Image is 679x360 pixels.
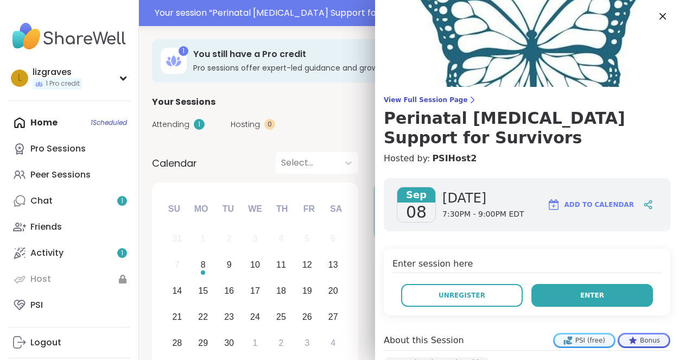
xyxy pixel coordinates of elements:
div: 9 [227,257,232,272]
div: Choose Wednesday, October 1st, 2025 [244,331,267,355]
a: Host [9,266,130,292]
div: Fr [297,197,321,221]
div: 3 [304,336,309,350]
h3: You still have a Pro credit [193,48,557,60]
a: Activity1 [9,240,130,266]
div: Choose Wednesday, September 24th, 2025 [244,305,267,329]
div: Choose Monday, September 29th, 2025 [192,331,215,355]
button: Enter [531,284,653,307]
div: 1 [201,231,206,246]
button: Add to Calendar [542,192,639,218]
div: Choose Tuesday, September 16th, 2025 [218,280,241,303]
div: Choose Tuesday, September 9th, 2025 [218,254,241,277]
div: 4 [331,336,335,350]
span: View Full Session Page [384,96,670,104]
div: Not available Sunday, August 31st, 2025 [166,228,189,251]
div: lizgraves [33,66,82,78]
div: Choose Wednesday, September 10th, 2025 [244,254,267,277]
div: PSI [30,299,43,311]
div: Your session “ Perinatal [MEDICAL_DATA] Support for Survivors ” is starting soon! [155,7,672,20]
div: 16 [224,283,234,298]
span: [DATE] [442,190,524,207]
div: PSI (free) [555,334,614,346]
div: month 2025-09 [164,226,346,356]
div: Chat [30,195,53,207]
div: 12 [302,257,312,272]
span: Sep [397,187,435,203]
span: Attending [152,119,189,130]
div: Choose Thursday, September 25th, 2025 [270,305,293,329]
span: 7:30PM - 9:00PM EDT [442,209,524,220]
div: Bonus [619,334,669,346]
div: Choose Thursday, October 2nd, 2025 [270,331,293,355]
div: 1 [179,46,188,56]
div: Not available Wednesday, September 3rd, 2025 [244,228,267,251]
h4: About this Session [384,334,464,347]
div: 1 [194,119,205,130]
div: Choose Tuesday, September 23rd, 2025 [218,305,241,329]
div: Host [30,273,51,285]
div: Not available Saturday, September 6th, 2025 [321,228,345,251]
img: ShareWell Logomark [547,198,560,211]
div: 7 [175,257,180,272]
a: Logout [9,330,130,356]
div: Choose Tuesday, September 30th, 2025 [218,331,241,355]
div: Choose Saturday, October 4th, 2025 [321,331,345,355]
div: Su [162,197,186,221]
div: Choose Monday, September 22nd, 2025 [192,305,215,329]
h4: Hosted by: [384,152,670,165]
span: Hosting [231,119,260,130]
div: Activity [30,247,64,259]
div: Choose Wednesday, September 17th, 2025 [244,280,267,303]
div: Not available Thursday, September 4th, 2025 [270,228,293,251]
div: 10 [250,257,260,272]
div: Tu [216,197,240,221]
div: 13 [328,257,338,272]
button: Unregister [401,284,523,307]
div: Choose Sunday, September 14th, 2025 [166,280,189,303]
div: 4 [278,231,283,246]
div: 2 [278,336,283,350]
div: 28 [172,336,182,350]
div: 1 [253,336,258,350]
a: Pro Sessions [9,136,130,162]
div: Choose Sunday, September 28th, 2025 [166,331,189,355]
span: 1 [121,249,123,258]
div: 0 [264,119,275,130]
div: Choose Thursday, September 11th, 2025 [270,254,293,277]
div: Not available Friday, September 5th, 2025 [295,228,319,251]
div: We [243,197,267,221]
div: 29 [198,336,208,350]
div: 30 [224,336,234,350]
div: 25 [276,310,286,324]
div: 19 [302,283,312,298]
h3: Pro sessions offer expert-led guidance and growth tools. [193,62,557,73]
div: 24 [250,310,260,324]
a: Chat1 [9,188,130,214]
div: Choose Friday, September 19th, 2025 [295,280,319,303]
div: 11 [276,257,286,272]
div: Not available Sunday, September 7th, 2025 [166,254,189,277]
img: ShareWell Nav Logo [9,17,130,55]
div: 21 [172,310,182,324]
div: Pro Sessions [30,143,86,155]
a: PSIHost2 [432,152,477,165]
div: Choose Monday, September 15th, 2025 [192,280,215,303]
div: Th [270,197,294,221]
div: Choose Friday, October 3rd, 2025 [295,331,319,355]
span: Unregister [439,290,485,300]
div: 22 [198,310,208,324]
div: Choose Saturday, September 20th, 2025 [321,280,345,303]
span: Calendar [152,156,197,170]
a: View Full Session PagePerinatal [MEDICAL_DATA] Support for Survivors [384,96,670,148]
a: Friends [9,214,130,240]
span: 1 [121,197,123,206]
div: 14 [172,283,182,298]
div: Choose Saturday, September 27th, 2025 [321,305,345,329]
div: 27 [328,310,338,324]
div: 20 [328,283,338,298]
a: Peer Sessions [9,162,130,188]
span: Your Sessions [152,96,215,109]
div: Choose Monday, September 8th, 2025 [192,254,215,277]
span: 1 Pro credit [46,79,80,89]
